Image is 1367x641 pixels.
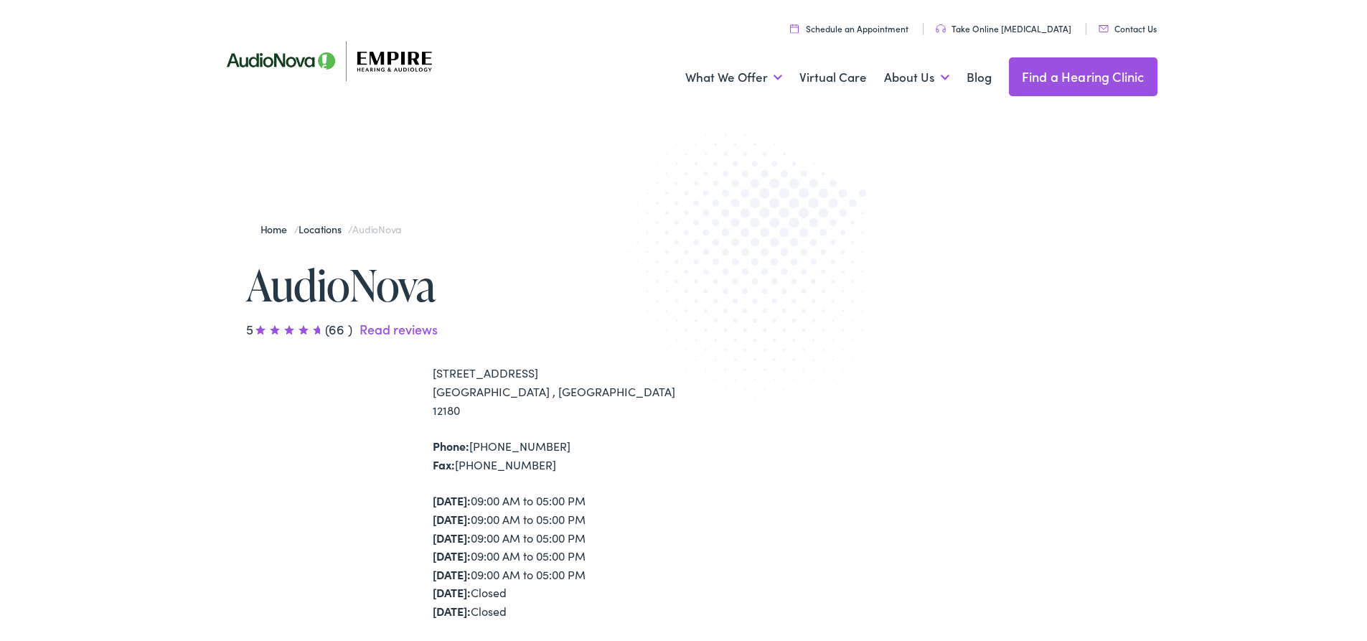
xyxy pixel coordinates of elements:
[936,22,1071,34] a: Take Online [MEDICAL_DATA]
[433,530,471,546] strong: [DATE]:
[433,364,684,419] div: [STREET_ADDRESS] [GEOGRAPHIC_DATA] , [GEOGRAPHIC_DATA] 12180
[790,24,799,33] img: utility icon
[799,51,867,104] a: Virtual Care
[352,222,401,236] span: AudioNova
[433,492,471,508] strong: [DATE]:
[433,438,469,454] strong: Phone:
[433,584,471,600] strong: [DATE]:
[246,319,684,339] div: (66 )
[433,437,684,474] div: [PHONE_NUMBER] [PHONE_NUMBER]
[360,320,438,338] a: Read reviews
[299,222,348,236] a: Locations
[967,51,992,104] a: Blog
[433,548,471,563] strong: [DATE]:
[433,603,471,619] strong: [DATE]:
[433,566,471,582] strong: [DATE]:
[1099,25,1109,32] img: utility icon
[790,22,908,34] a: Schedule an Appointment
[260,222,402,236] span: / /
[1099,22,1157,34] a: Contact Us
[433,511,471,527] strong: [DATE]:
[1009,57,1157,96] a: Find a Hearing Clinic
[433,492,684,620] div: 09:00 AM to 05:00 PM 09:00 AM to 05:00 PM 09:00 AM to 05:00 PM 09:00 AM to 05:00 PM 09:00 AM to 0...
[246,320,325,338] span: 5
[433,457,455,472] strong: Fax:
[685,51,782,104] a: What We Offer
[884,51,949,104] a: About Us
[260,222,294,236] a: Home
[246,261,684,309] h1: AudioNova
[936,24,946,33] img: utility icon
